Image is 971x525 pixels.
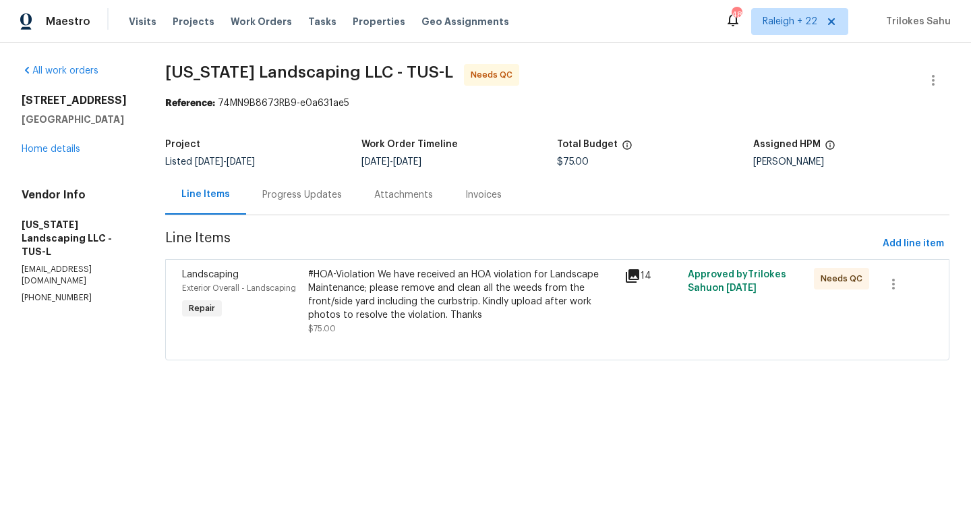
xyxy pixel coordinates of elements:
span: Exterior Overall - Landscaping [182,284,296,292]
p: [PHONE_NUMBER] [22,292,133,304]
div: 489 [732,8,741,22]
span: Projects [173,15,214,28]
div: Line Items [181,188,230,201]
span: [DATE] [393,157,421,167]
span: [DATE] [726,283,757,293]
span: Approved by Trilokes Sahu on [688,270,786,293]
h5: Assigned HPM [753,140,821,149]
span: [DATE] [361,157,390,167]
span: [US_STATE] Landscaping LLC - TUS-L [165,64,453,80]
span: The hpm assigned to this work order. [825,140,835,157]
span: Repair [183,302,220,315]
h5: Total Budget [557,140,618,149]
h5: [GEOGRAPHIC_DATA] [22,113,133,126]
span: Needs QC [821,272,868,285]
span: Line Items [165,231,877,256]
span: Maestro [46,15,90,28]
span: $75.00 [557,157,589,167]
b: Reference: [165,99,215,108]
div: #HOA-Violation We have received an HOA violation for Landscape Maintenance; please remove and cle... [308,268,616,322]
a: All work orders [22,66,98,76]
span: Landscaping [182,270,239,279]
h4: Vendor Info [22,188,133,202]
span: - [361,157,421,167]
div: [PERSON_NAME] [753,157,949,167]
span: Needs QC [471,68,518,82]
h2: [STREET_ADDRESS] [22,94,133,107]
span: $75.00 [308,325,336,333]
span: - [195,157,255,167]
div: 74MN9B8673RB9-e0a631ae5 [165,96,949,110]
span: Work Orders [231,15,292,28]
span: Add line item [883,236,944,252]
h5: Work Order Timeline [361,140,458,149]
span: Trilokes Sahu [881,15,951,28]
h5: Project [165,140,200,149]
span: Listed [165,157,255,167]
span: Raleigh + 22 [763,15,817,28]
span: [DATE] [195,157,223,167]
h5: [US_STATE] Landscaping LLC - TUS-L [22,218,133,258]
span: [DATE] [227,157,255,167]
p: [EMAIL_ADDRESS][DOMAIN_NAME] [22,264,133,287]
span: Visits [129,15,156,28]
div: Attachments [374,188,433,202]
span: Tasks [308,17,336,26]
span: Properties [353,15,405,28]
div: Invoices [465,188,502,202]
div: 14 [624,268,680,284]
button: Add line item [877,231,949,256]
div: Progress Updates [262,188,342,202]
span: The total cost of line items that have been proposed by Opendoor. This sum includes line items th... [622,140,632,157]
a: Home details [22,144,80,154]
span: Geo Assignments [421,15,509,28]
